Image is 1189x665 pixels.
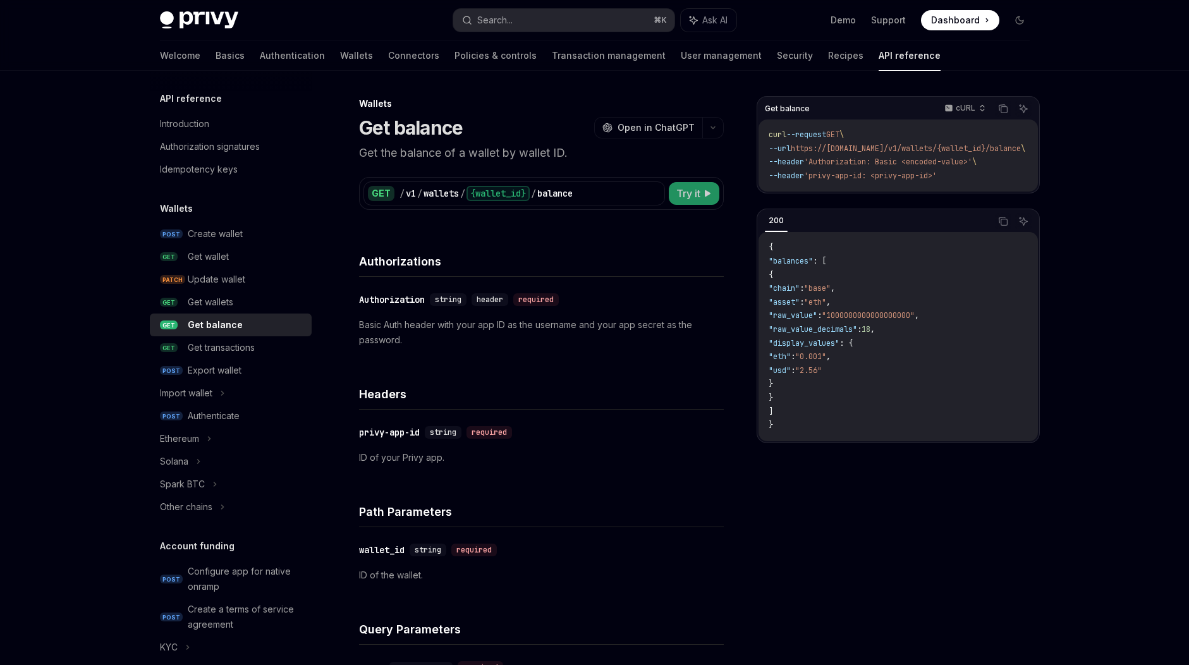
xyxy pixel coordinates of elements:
span: string [430,427,456,437]
div: Create a terms of service agreement [188,602,304,632]
div: Import wallet [160,386,212,401]
span: "asset" [769,297,800,307]
button: Copy the contents from the code block [995,213,1011,229]
button: Toggle dark mode [1009,10,1030,30]
a: Policies & controls [454,40,537,71]
span: : [800,283,804,293]
div: GET [368,186,394,201]
button: Open in ChatGPT [594,117,702,138]
span: , [826,297,831,307]
button: Ask AI [681,9,736,32]
span: : [817,310,822,320]
h5: Wallets [160,201,193,216]
div: v1 [406,187,416,200]
div: Create wallet [188,226,243,241]
span: curl [769,130,786,140]
a: POSTConfigure app for native onramp [150,560,312,598]
span: string [435,295,461,305]
a: Support [871,14,906,27]
a: GETGet transactions [150,336,312,359]
span: { [769,270,773,280]
a: POSTCreate a terms of service agreement [150,598,312,636]
span: string [415,545,441,555]
span: , [915,310,919,320]
a: POSTExport wallet [150,359,312,382]
span: GET [160,252,178,262]
a: User management [681,40,762,71]
span: \ [972,157,977,167]
p: Basic Auth header with your app ID as the username and your app secret as the password. [359,317,724,348]
span: PATCH [160,275,185,284]
div: Search... [477,13,513,28]
span: 18 [862,324,870,334]
div: Update wallet [188,272,245,287]
div: required [513,293,559,306]
span: { [769,242,773,252]
p: ID of the wallet. [359,568,724,583]
span: Get balance [765,104,810,114]
span: https://[DOMAIN_NAME]/v1/wallets/{wallet_id}/balance [791,143,1021,154]
a: Transaction management [552,40,666,71]
span: Dashboard [931,14,980,27]
a: Welcome [160,40,200,71]
a: Connectors [388,40,439,71]
button: Search...⌘K [453,9,674,32]
h4: Path Parameters [359,503,724,520]
span: } [769,379,773,389]
div: Wallets [359,97,724,110]
button: cURL [937,98,991,119]
button: Copy the contents from the code block [995,101,1011,117]
span: , [831,283,835,293]
span: "raw_value" [769,310,817,320]
span: "eth" [769,351,791,362]
div: / [531,187,536,200]
div: wallets [424,187,459,200]
button: Ask AI [1015,213,1032,229]
a: Wallets [340,40,373,71]
p: Get the balance of a wallet by wallet ID. [359,144,724,162]
span: Open in ChatGPT [618,121,695,134]
span: header [477,295,503,305]
span: "balances" [769,256,813,266]
a: Introduction [150,113,312,135]
span: POST [160,229,183,239]
div: Authorization signatures [160,139,260,154]
span: "eth" [804,297,826,307]
div: KYC [160,640,178,655]
span: Ask AI [702,14,728,27]
span: , [870,324,875,334]
a: POSTAuthenticate [150,405,312,427]
div: Configure app for native onramp [188,564,304,594]
span: "2.56" [795,365,822,375]
a: Authentication [260,40,325,71]
div: Ethereum [160,431,199,446]
span: 'privy-app-id: <privy-app-id>' [804,171,937,181]
span: \ [1021,143,1025,154]
span: GET [160,298,178,307]
h4: Authorizations [359,253,724,270]
div: Get balance [188,317,243,332]
div: Export wallet [188,363,241,378]
div: Get wallets [188,295,233,310]
h5: API reference [160,91,222,106]
img: dark logo [160,11,238,29]
span: --url [769,143,791,154]
a: Security [777,40,813,71]
div: {wallet_id} [466,186,530,201]
span: } [769,420,773,430]
div: Idempotency keys [160,162,238,177]
a: Dashboard [921,10,999,30]
span: GET [160,343,178,353]
p: ID of your Privy app. [359,450,724,465]
span: 'Authorization: Basic <encoded-value>' [804,157,972,167]
button: Try it [669,182,719,205]
a: GETGet balance [150,314,312,336]
span: "raw_value_decimals" [769,324,857,334]
span: POST [160,613,183,622]
span: Try it [676,186,700,201]
div: required [466,426,512,439]
a: Idempotency keys [150,158,312,181]
span: ] [769,406,773,417]
div: Authenticate [188,408,240,424]
span: POST [160,575,183,584]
